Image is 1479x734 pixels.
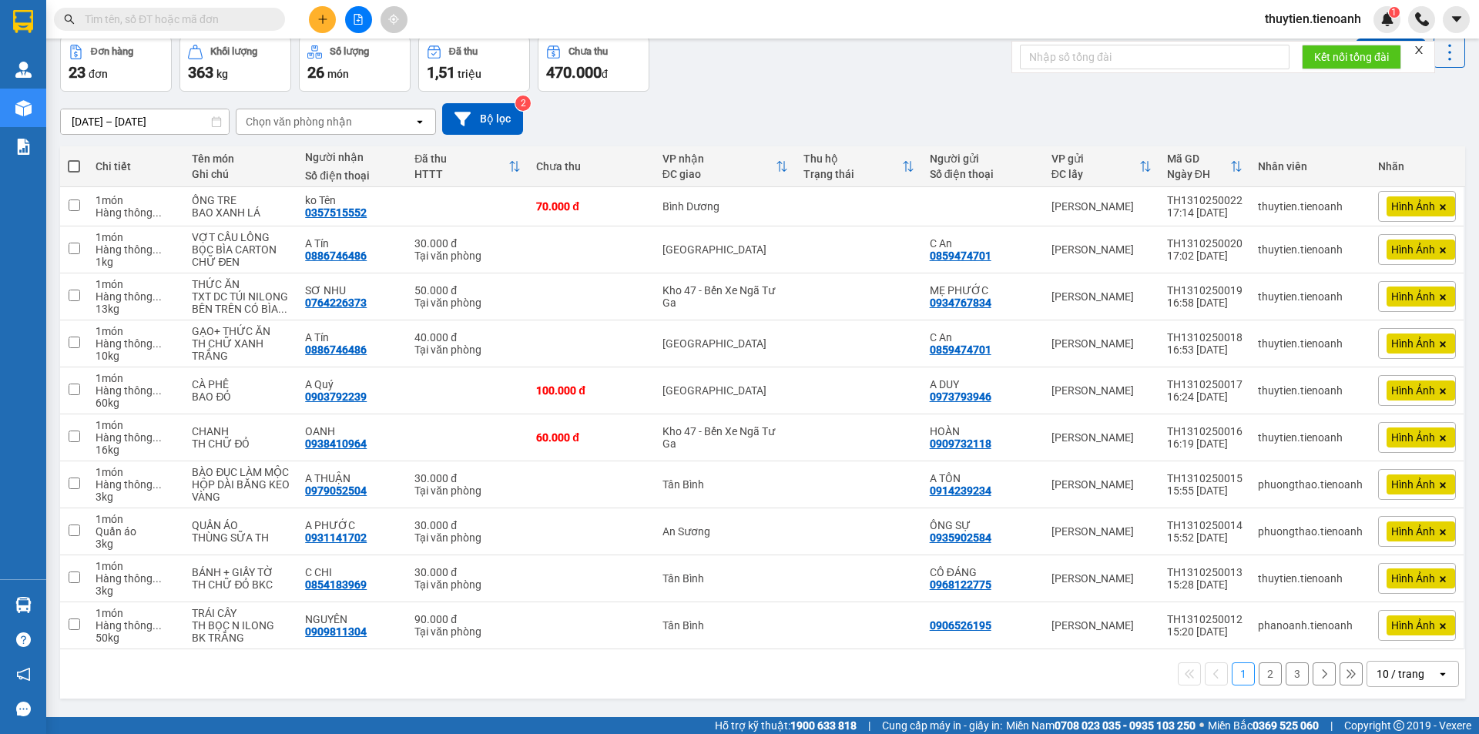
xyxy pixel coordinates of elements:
[1437,668,1449,680] svg: open
[153,337,162,350] span: ...
[1258,572,1363,585] div: thuytien.tienoanh
[1415,12,1429,26] img: phone-icon
[427,63,455,82] span: 1,51
[305,250,367,262] div: 0886746486
[1391,571,1435,585] span: Hình Ảnh
[85,11,267,28] input: Tìm tên, số ĐT hoặc mã đơn
[192,243,290,268] div: BỌC BÌA CARTON CHỮ ĐEN
[414,519,521,531] div: 30.000 đ
[305,484,367,497] div: 0979052504
[153,478,162,491] span: ...
[1051,200,1152,213] div: [PERSON_NAME]
[414,250,521,262] div: Tại văn phòng
[414,566,521,578] div: 30.000 đ
[1167,206,1243,219] div: 17:14 [DATE]
[307,63,324,82] span: 26
[662,152,776,165] div: VP nhận
[96,290,176,303] div: Hàng thông thường
[930,619,991,632] div: 0906526195
[1051,168,1139,180] div: ĐC lấy
[930,378,1036,390] div: A DUY
[96,243,176,256] div: Hàng thông thường
[1391,384,1435,397] span: Hình Ảnh
[536,431,647,444] div: 60.000 đ
[1167,531,1243,544] div: 15:52 [DATE]
[930,484,991,497] div: 0914239234
[930,472,1036,484] div: A TÔN
[192,231,290,243] div: VỢT CẦU LÔNG
[418,36,530,92] button: Đã thu1,51 triệu
[96,303,176,315] div: 13 kg
[96,231,176,243] div: 1 món
[305,344,367,356] div: 0886746486
[449,46,478,57] div: Đã thu
[192,566,290,578] div: BÁNH + GIẤY TỜ
[1167,425,1243,437] div: TH1310250016
[96,325,176,337] div: 1 món
[930,250,991,262] div: 0859474701
[15,100,32,116] img: warehouse-icon
[536,384,647,397] div: 100.000 đ
[1258,290,1363,303] div: thuytien.tienoanh
[1258,431,1363,444] div: thuytien.tienoanh
[96,278,176,290] div: 1 món
[1167,519,1243,531] div: TH1310250014
[1377,666,1424,682] div: 10 / trang
[192,478,290,503] div: HỘP DÀI BĂNG KEO VÀNG
[1389,7,1400,18] sup: 1
[179,36,291,92] button: Khối lượng363kg
[1302,45,1401,69] button: Kết nối tổng đài
[305,237,399,250] div: A Tín
[1051,619,1152,632] div: [PERSON_NAME]
[1330,717,1333,734] span: |
[1443,6,1470,33] button: caret-down
[305,519,399,531] div: A PHƯỚC
[930,152,1036,165] div: Người gửi
[1051,431,1152,444] div: [PERSON_NAME]
[96,384,176,397] div: Hàng thông thường
[930,425,1036,437] div: HOÀN
[1167,152,1230,165] div: Mã GD
[305,437,367,450] div: 0938410964
[192,325,290,337] div: GẠO+ THỨC ĂN
[96,466,176,478] div: 1 món
[13,10,33,33] img: logo-vxr
[662,384,788,397] div: [GEOGRAPHIC_DATA]
[192,206,290,219] div: BAO XANH LÁ
[930,284,1036,297] div: MẸ PHƯỚC
[546,63,602,82] span: 470.000
[930,531,991,544] div: 0935902584
[1208,717,1319,734] span: Miền Bắc
[96,444,176,456] div: 16 kg
[515,96,531,111] sup: 2
[96,372,176,384] div: 1 món
[803,168,902,180] div: Trạng thái
[192,278,290,290] div: THỨC ĂN
[330,46,369,57] div: Số lượng
[16,702,31,716] span: message
[96,538,176,550] div: 3 kg
[1167,625,1243,638] div: 15:20 [DATE]
[1258,337,1363,350] div: thuytien.tienoanh
[317,14,328,25] span: plus
[64,14,75,25] span: search
[1055,719,1196,732] strong: 0708 023 035 - 0935 103 250
[868,717,870,734] span: |
[1167,484,1243,497] div: 15:55 [DATE]
[96,619,176,632] div: Hàng thông thường
[1167,297,1243,309] div: 16:58 [DATE]
[1391,243,1435,256] span: Hình Ảnh
[1391,618,1435,632] span: Hình Ảnh
[305,169,399,182] div: Số điện thoại
[305,613,399,625] div: NGUYÊN
[188,63,213,82] span: 363
[15,139,32,155] img: solution-icon
[15,62,32,78] img: warehouse-icon
[662,478,788,491] div: Tân Bình
[536,160,647,173] div: Chưa thu
[61,109,229,134] input: Select a date range.
[1167,284,1243,297] div: TH1310250019
[305,194,399,206] div: ko Tên
[414,168,508,180] div: HTTT
[1006,717,1196,734] span: Miền Nam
